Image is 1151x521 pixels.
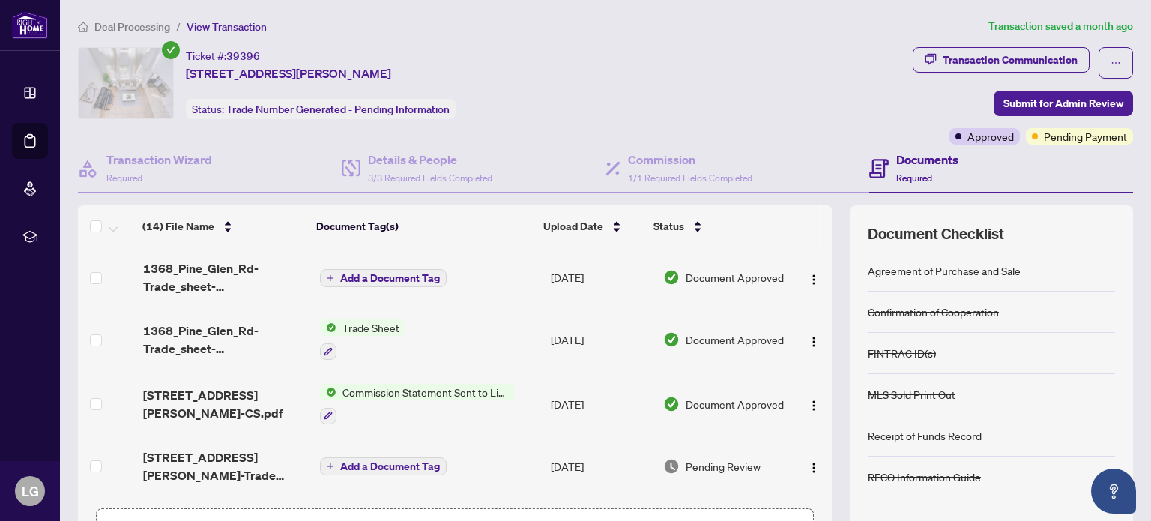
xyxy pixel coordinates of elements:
button: Add a Document Tag [320,457,447,476]
th: (14) File Name [136,205,310,247]
img: Status Icon [320,384,336,400]
div: Status: [186,99,456,119]
button: Add a Document Tag [320,268,447,288]
span: Deal Processing [94,20,170,34]
span: Status [653,218,684,235]
img: Document Status [663,458,680,475]
img: Logo [808,336,820,348]
img: Document Status [663,331,680,348]
div: Transaction Communication [943,48,1078,72]
span: Required [106,172,142,184]
span: 1/1 Required Fields Completed [628,172,752,184]
button: Logo [802,328,826,352]
span: [STREET_ADDRESS][PERSON_NAME]-CS.pdf [143,386,307,422]
span: Approved [967,128,1014,145]
button: Transaction Communication [913,47,1090,73]
th: Status [647,205,782,247]
div: Ticket #: [186,47,260,64]
span: Document Checklist [868,223,1004,244]
span: 3/3 Required Fields Completed [368,172,492,184]
div: RECO Information Guide [868,469,981,485]
article: Transaction saved a month ago [988,18,1133,35]
h4: Commission [628,151,752,169]
span: [STREET_ADDRESS][PERSON_NAME] [186,64,391,82]
img: Logo [808,274,820,286]
span: View Transaction [187,20,267,34]
button: Logo [802,265,826,289]
span: Upload Date [543,218,603,235]
button: Status IconCommission Statement Sent to Listing Brokerage [320,384,514,424]
img: logo [12,11,48,39]
span: LG [22,481,39,502]
span: 39396 [226,49,260,63]
td: [DATE] [545,247,657,307]
span: check-circle [162,41,180,59]
span: Add a Document Tag [340,461,440,472]
span: Trade Number Generated - Pending Information [226,103,450,116]
span: Document Approved [686,269,784,286]
span: Submit for Admin Review [1003,91,1123,115]
div: FINTRAC ID(s) [868,345,936,361]
span: plus [327,463,334,470]
h4: Transaction Wizard [106,151,212,169]
span: Document Approved [686,396,784,412]
td: [DATE] [545,372,657,436]
span: (14) File Name [142,218,214,235]
td: [DATE] [545,436,657,496]
h4: Details & People [368,151,492,169]
img: IMG-W12175259_1.jpg [79,48,173,118]
button: Logo [802,392,826,416]
span: Document Approved [686,331,784,348]
span: 1368_Pine_Glen_Rd-Trade_sheet-Lovish_to_review.pdf [143,322,307,358]
span: Commission Statement Sent to Listing Brokerage [336,384,514,400]
img: Document Status [663,269,680,286]
span: home [78,22,88,32]
span: ellipsis [1111,58,1121,68]
h4: Documents [896,151,958,169]
span: Trade Sheet [336,319,405,336]
span: Pending Review [686,458,761,475]
td: [DATE] [545,307,657,372]
button: Add a Document Tag [320,457,447,475]
div: Confirmation of Cooperation [868,304,999,320]
img: Document Status [663,396,680,412]
th: Upload Date [537,205,647,247]
button: Status IconTrade Sheet [320,319,405,360]
th: Document Tag(s) [310,205,537,247]
button: Add a Document Tag [320,269,447,287]
li: / [176,18,181,35]
button: Logo [802,454,826,478]
span: Required [896,172,932,184]
img: Logo [808,462,820,474]
button: Open asap [1091,469,1136,514]
img: Logo [808,400,820,412]
img: Status Icon [320,319,336,336]
span: [STREET_ADDRESS][PERSON_NAME]-Trade sheet-[PERSON_NAME] to review.pdf [143,448,307,484]
button: Submit for Admin Review [994,91,1133,116]
span: plus [327,274,334,282]
div: Receipt of Funds Record [868,427,982,444]
div: Agreement of Purchase and Sale [868,262,1021,279]
span: 1368_Pine_Glen_Rd-Trade_sheet-Lovish_to_review.pdf [143,259,307,295]
span: Add a Document Tag [340,273,440,283]
div: MLS Sold Print Out [868,386,955,403]
span: Pending Payment [1044,128,1127,145]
